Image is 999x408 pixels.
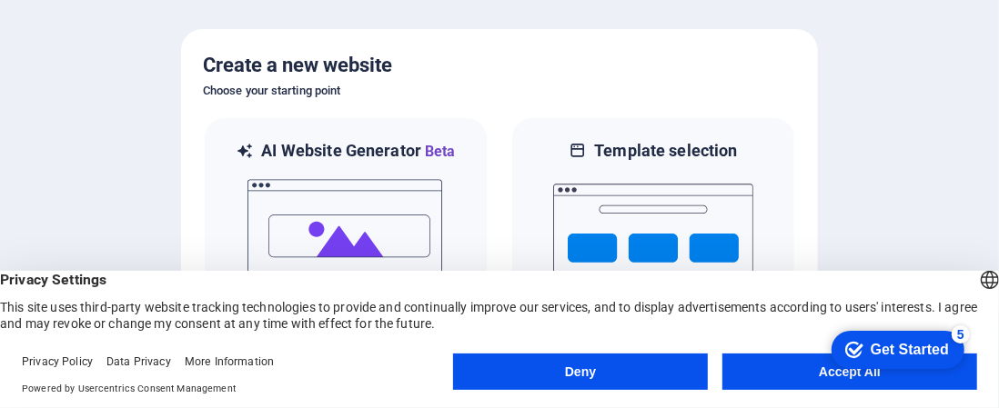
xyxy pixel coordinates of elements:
h6: AI Website Generator [261,140,455,163]
div: AI Website GeneratorBetaaiLet the AI Website Generator create a website based on your input. [203,116,489,401]
h6: Choose your starting point [203,80,796,102]
div: Get Started [54,20,132,36]
div: Template selectionChoose from 150+ templates and adjust it to you needs. [510,116,796,401]
h6: Template selection [594,140,737,162]
img: ai [246,163,446,344]
span: Beta [421,143,456,160]
div: 5 [135,4,153,22]
h5: Create a new website [203,51,796,80]
div: Get Started 5 items remaining, 0% complete [15,9,147,47]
